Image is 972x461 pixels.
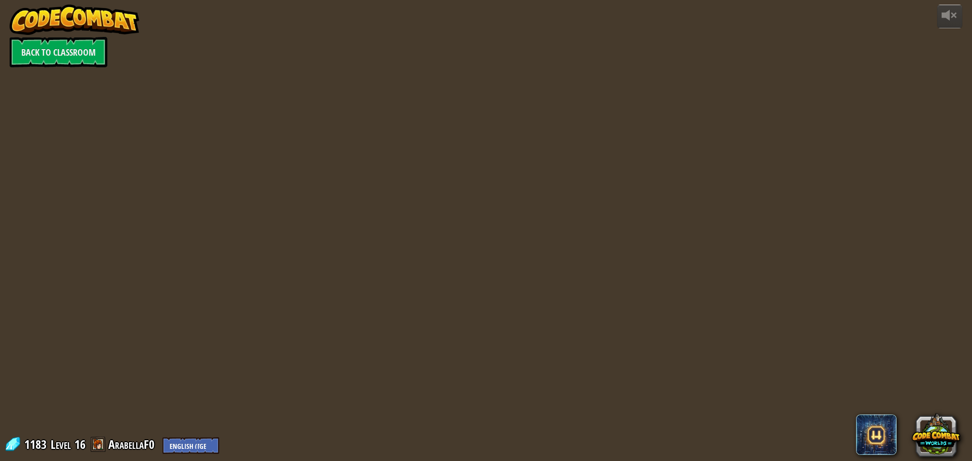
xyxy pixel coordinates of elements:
button: Adjust volume [937,5,962,28]
span: 1183 [24,436,50,452]
a: Back to Classroom [10,37,107,67]
img: CodeCombat - Learn how to code by playing a game [10,5,139,35]
a: ArabellaF0 [108,436,157,452]
span: 16 [74,436,86,452]
span: Level [51,436,71,453]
